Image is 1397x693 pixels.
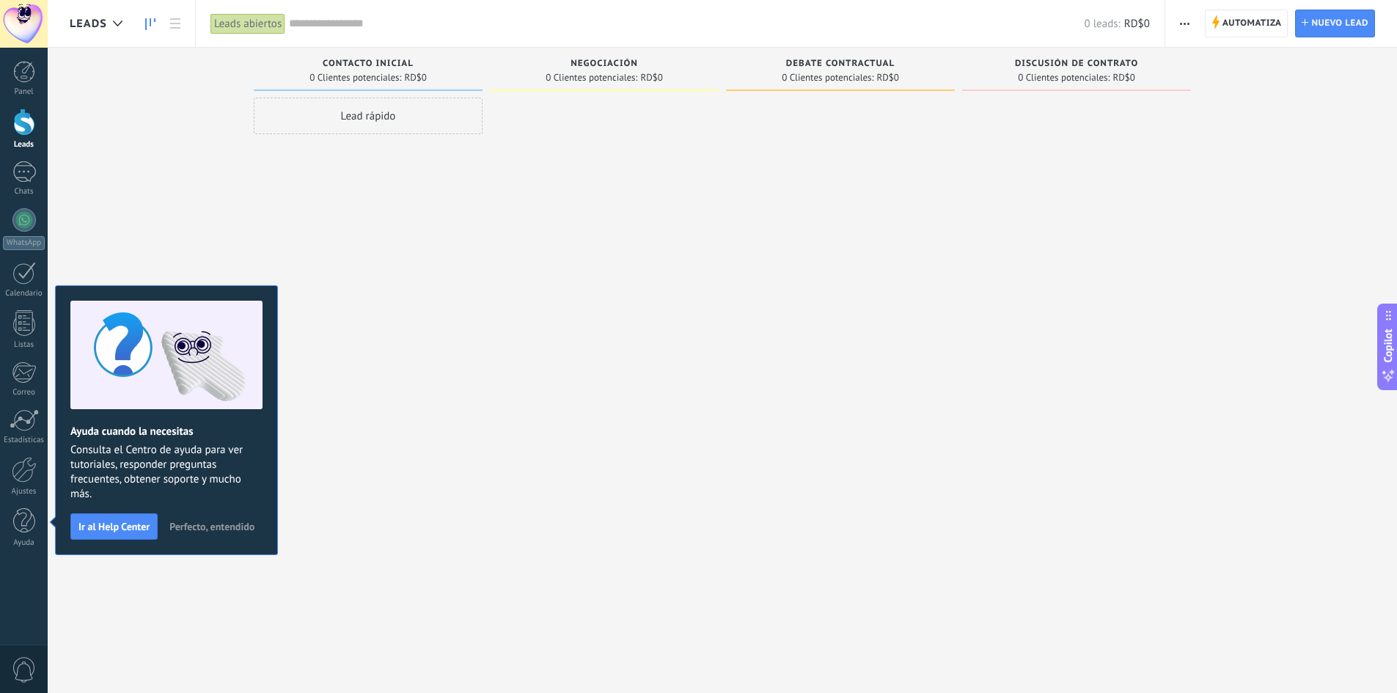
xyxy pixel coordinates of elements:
[3,289,45,298] div: Calendario
[1295,10,1375,37] a: Nuevo lead
[70,513,158,540] button: Ir al Help Center
[309,73,401,82] span: 0 Clientes potenciales:
[546,73,637,82] span: 0 Clientes potenciales:
[210,13,285,34] div: Leads abiertos
[1205,10,1288,37] a: Automatiza
[497,59,711,71] div: Negociación
[3,140,45,150] div: Leads
[876,73,898,82] span: RD$0
[1085,17,1121,31] span: 0 leads:
[3,436,45,445] div: Estadísticas
[1112,73,1134,82] span: RD$0
[261,59,475,71] div: Contacto inicial
[3,487,45,496] div: Ajustes
[571,59,638,69] span: Negociación
[1381,329,1396,362] span: Copilot
[1018,73,1110,82] span: 0 Clientes potenciales:
[254,98,483,134] div: Lead rápido
[3,340,45,350] div: Listas
[1015,59,1138,69] span: Discusión de contrato
[169,521,254,532] span: Perfecto, entendido
[1222,10,1282,37] span: Automatiza
[138,10,163,38] a: Leads
[163,10,188,38] a: Lista
[782,73,873,82] span: 0 Clientes potenciales:
[70,425,263,439] h2: Ayuda cuando la necesitas
[969,59,1184,71] div: Discusión de contrato
[78,521,150,532] span: Ir al Help Center
[3,87,45,97] div: Panel
[1311,10,1368,37] span: Nuevo lead
[3,187,45,197] div: Chats
[3,236,45,250] div: WhatsApp
[3,388,45,397] div: Correo
[3,538,45,548] div: Ayuda
[1174,10,1195,37] button: Más
[786,59,895,69] span: Debate contractual
[404,73,426,82] span: RD$0
[163,516,261,538] button: Perfecto, entendido
[70,17,107,31] span: Leads
[70,443,263,502] span: Consulta el Centro de ayuda para ver tutoriales, responder preguntas frecuentes, obtener soporte ...
[323,59,414,69] span: Contacto inicial
[1124,17,1150,31] span: RD$0
[733,59,947,71] div: Debate contractual
[640,73,662,82] span: RD$0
